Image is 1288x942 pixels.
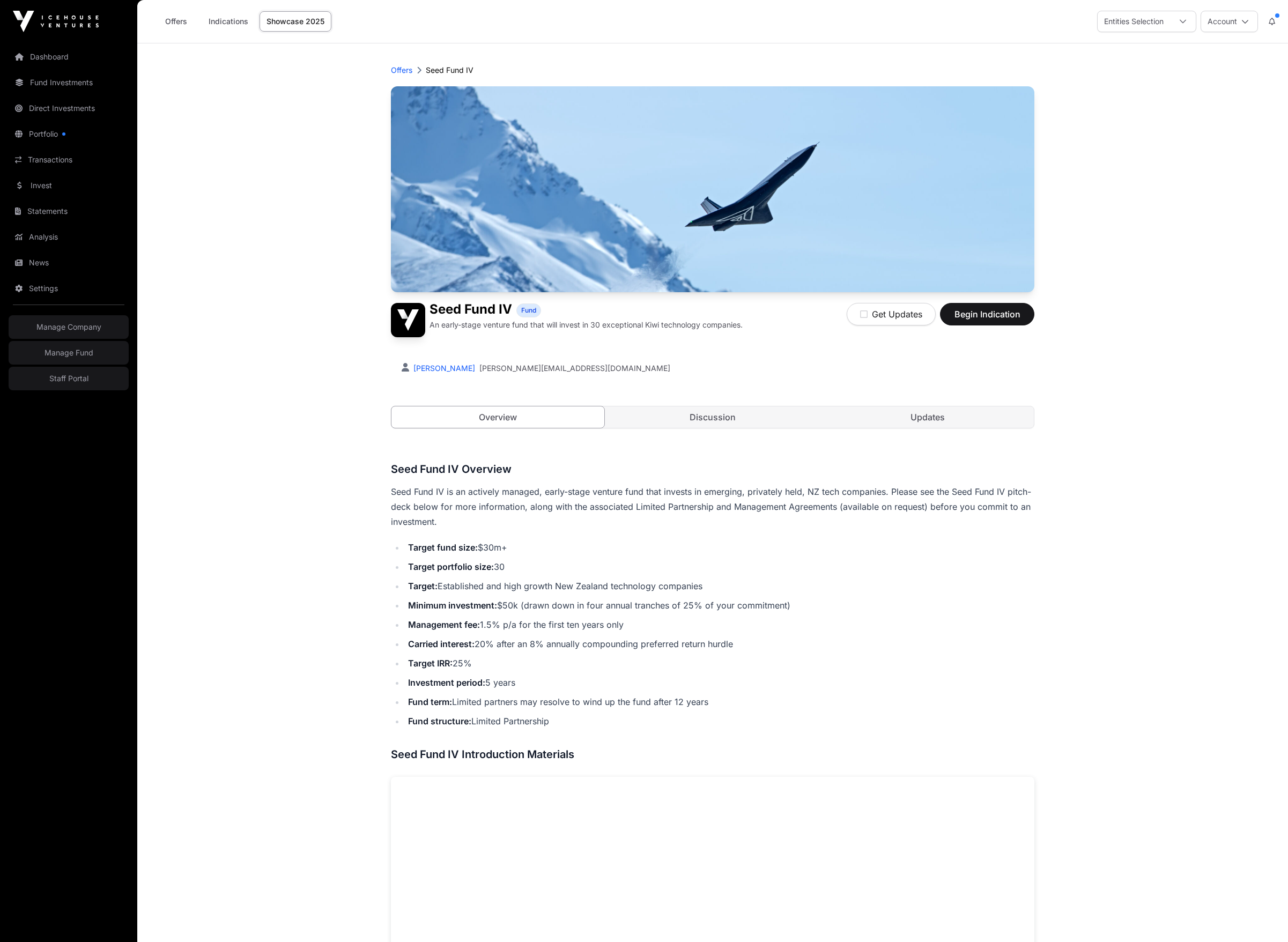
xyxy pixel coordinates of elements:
[408,658,453,669] strong: Target IRR:
[391,406,1034,428] nav: Tabs
[9,122,129,146] a: Portfolio
[1201,11,1258,32] button: Account
[953,308,1021,321] span: Begin Indication
[847,303,936,325] button: Get Updates
[9,315,129,339] a: Manage Company
[606,406,819,428] a: Discussion
[408,561,494,572] strong: Target portfolio size:
[9,174,129,197] a: Invest
[405,540,1034,555] li: $30m+
[9,199,129,223] a: Statements
[405,694,1034,709] li: Limited partners may resolve to wind up the fund after 12 years
[9,71,129,94] a: Fund Investments
[9,277,129,300] a: Settings
[408,600,497,611] strong: Minimum investment:
[9,148,129,172] a: Transactions
[154,11,197,32] a: Offers
[260,11,331,32] a: Showcase 2025
[391,303,425,337] img: Seed Fund IV
[430,303,512,317] h1: Seed Fund IV
[405,656,1034,671] li: 25%
[821,406,1034,428] a: Updates
[479,363,670,374] a: [PERSON_NAME][EMAIL_ADDRESS][DOMAIN_NAME]
[405,598,1034,613] li: $50k (drawn down in four annual tranches of 25% of your commitment)
[13,11,99,32] img: Icehouse Ventures Logo
[405,714,1034,729] li: Limited Partnership
[405,675,1034,690] li: 5 years
[202,11,255,32] a: Indications
[405,578,1034,594] li: Established and high growth New Zealand technology companies
[9,251,129,275] a: News
[405,617,1034,632] li: 1.5% p/a for the first ten years only
[430,320,743,330] p: An early-stage venture fund that will invest in 30 exceptional Kiwi technology companies.
[940,303,1034,325] button: Begin Indication
[408,542,478,553] strong: Target fund size:
[9,225,129,249] a: Analysis
[408,696,452,707] strong: Fund term:
[391,65,412,76] a: Offers
[405,636,1034,651] li: 20% after an 8% annually compounding preferred return hurdle
[391,86,1034,292] img: Seed Fund IV
[411,364,475,373] a: [PERSON_NAME]
[9,341,129,365] a: Manage Fund
[408,716,471,726] strong: Fund structure:
[408,619,480,630] strong: Management fee:
[405,559,1034,574] li: 30
[9,45,129,69] a: Dashboard
[391,461,1034,478] h3: Seed Fund IV Overview
[408,677,485,688] strong: Investment period:
[391,484,1034,529] p: Seed Fund IV is an actively managed, early-stage venture fund that invests in emerging, privately...
[408,581,438,591] strong: Target:
[9,97,129,120] a: Direct Investments
[391,406,605,428] a: Overview
[426,65,473,76] p: Seed Fund IV
[408,639,475,649] strong: Carried interest:
[521,306,536,315] span: Fund
[940,314,1034,324] a: Begin Indication
[391,746,1034,763] h3: Seed Fund IV Introduction Materials
[1098,11,1170,32] div: Entities Selection
[9,367,129,390] a: Staff Portal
